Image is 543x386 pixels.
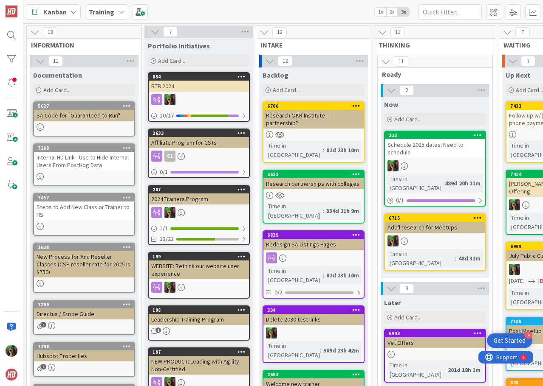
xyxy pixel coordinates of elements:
[263,171,364,178] div: 2622
[153,130,249,136] div: 2633
[149,260,249,279] div: WEBSITE: Rethink our website user experience
[149,167,249,177] div: 0/1
[38,195,134,201] div: 7457
[38,145,134,151] div: 7268
[34,194,134,220] div: 7457Steps to Add New Class or Trainer to HS
[399,85,414,95] span: 2
[267,307,364,313] div: 334
[149,282,249,293] div: SL
[379,41,485,49] span: THINKING
[31,41,131,49] span: INFORMATION
[385,131,485,139] div: 323
[272,27,287,37] span: 12
[38,302,134,308] div: 7299
[149,356,249,375] div: NEW PRODUCT: Leading with Agility: Non-Certified
[149,306,249,325] div: 198Leadership Training Program
[160,224,168,233] span: 1 / 1
[149,129,249,148] div: 2633Affiliate Program for CSTs
[43,86,71,94] span: Add Card...
[385,160,485,171] div: SL
[441,179,443,188] span: :
[273,86,300,94] span: Add Card...
[164,282,175,293] img: SL
[160,235,174,243] span: 13/21
[34,343,134,361] div: 7298Hubspot Properties
[149,73,249,81] div: 854
[153,74,249,80] div: 854
[394,313,421,321] span: Add Card...
[34,144,134,171] div: 7268Internal HD Link - Use to Hide Internal Users From PostHog Data
[149,348,249,356] div: 197
[164,151,175,162] div: CL
[385,131,485,158] div: 323Schedule 2025 dates: Need to schedule
[38,244,134,250] div: 2638
[443,179,483,188] div: 489d 20h 11m
[149,314,249,325] div: Leadership Training Program
[44,3,46,10] div: 1
[153,187,249,193] div: 207
[34,243,134,277] div: 2638New Process for Anu Reseller Classes (CSP reseller rate for 2025 is $750)
[33,71,82,79] span: Documentation
[34,110,134,121] div: SA Code for "Guaranteed to Run"
[263,306,364,314] div: 334
[41,322,46,327] span: 1
[148,185,250,245] a: 2072024 Trainers ProgramSL1/113/21
[149,110,249,121] div: 10/17
[149,151,249,162] div: CL
[149,81,249,92] div: RTB 2024
[263,306,364,325] div: 334Delete 2030 test links
[494,336,526,345] div: Get Started
[324,206,361,215] div: 334d 21h 9m
[43,7,67,17] span: Kanban
[33,300,135,335] a: 7299Directus / Stripe Guide
[446,365,483,375] div: 201d 18h 1m
[160,111,174,120] span: 10 / 17
[385,214,485,233] div: 6715Add'l research for Meetups
[34,144,134,152] div: 7268
[34,194,134,201] div: 7457
[33,243,135,293] a: 2638New Process for Anu Reseller Classes (CSP reseller rate for 2025 is $750)
[149,137,249,148] div: Affiliate Program for CSTs
[148,129,250,178] a: 2633Affiliate Program for CSTsCL0/1
[506,71,530,79] span: Up Next
[158,57,185,64] span: Add Card...
[385,330,485,337] div: 6943
[267,232,364,238] div: 6839
[6,345,17,357] img: SL
[274,288,283,297] span: 0/2
[385,235,485,246] div: SL
[323,145,324,155] span: :
[509,199,520,210] img: SL
[509,277,525,285] span: [DATE]
[149,129,249,137] div: 2633
[266,266,323,285] div: Time in [GEOGRAPHIC_DATA]
[456,254,483,263] div: 48d 32m
[263,305,365,363] a: 334Delete 2030 test linksSLTime in [GEOGRAPHIC_DATA]:509d 23h 42m
[153,349,249,355] div: 197
[385,195,485,206] div: 0/1
[324,271,361,280] div: 82d 23h 10m
[34,152,134,171] div: Internal HD Link - Use to Hide Internal Users From PostHog Data
[324,145,361,155] div: 82d 23h 10m
[263,71,288,79] span: Backlog
[260,41,360,49] span: INTAKE
[525,331,532,339] div: 4
[164,207,175,218] img: SL
[278,56,292,66] span: 12
[148,305,250,341] a: 198Leadership Training Program
[41,364,46,369] span: 1
[34,251,134,277] div: New Process for Anu Reseller Classes (CSP reseller rate for 2025 is $750)
[387,174,441,193] div: Time in [GEOGRAPHIC_DATA]
[43,27,57,37] span: 13
[149,207,249,218] div: SL
[149,94,249,105] div: SL
[418,4,482,20] input: Quick Filter...
[153,307,249,313] div: 198
[149,186,249,193] div: 207
[386,8,398,16] span: 2x
[263,101,365,163] a: 6706Research OKR Institute - partnership?Time in [GEOGRAPHIC_DATA]:82d 23h 10m
[149,193,249,204] div: 2024 Trainers Program
[34,102,134,110] div: 5627
[516,86,543,94] span: Add Card...
[149,306,249,314] div: 198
